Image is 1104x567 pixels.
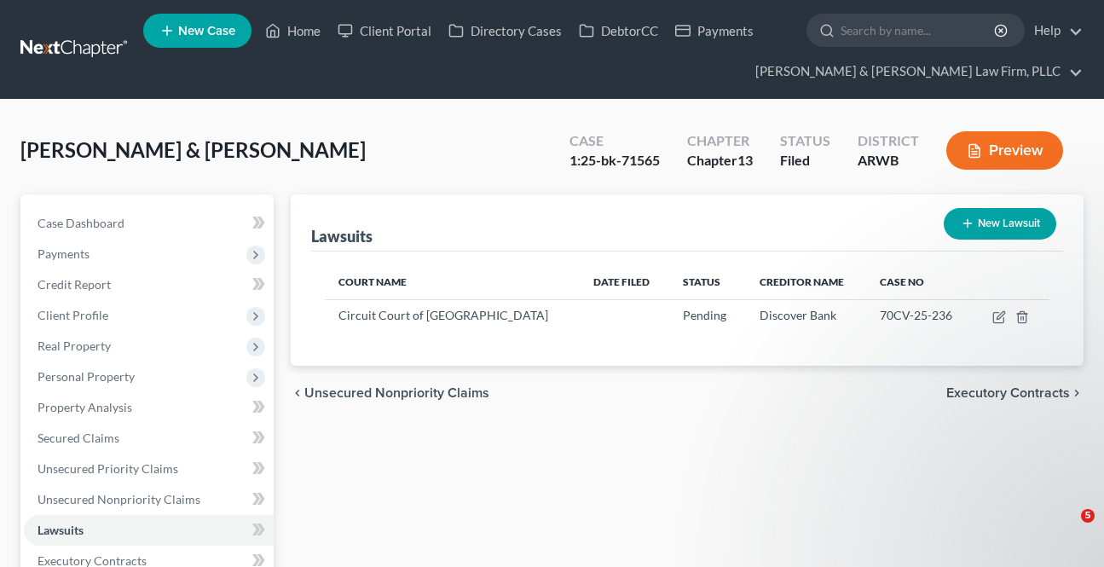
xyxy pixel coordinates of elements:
input: Search by name... [841,14,997,46]
span: Pending [683,308,726,322]
button: chevron_left Unsecured Nonpriority Claims [291,386,489,400]
span: Case No [880,275,924,288]
button: New Lawsuit [944,208,1056,240]
div: 1:25-bk-71565 [569,151,660,171]
span: Executory Contracts [946,386,1070,400]
span: Status [683,275,720,288]
span: Circuit Court of [GEOGRAPHIC_DATA] [338,308,548,322]
span: Payments [38,246,90,261]
span: 70CV-25-236 [880,308,952,322]
a: Unsecured Priority Claims [24,454,274,484]
span: Secured Claims [38,431,119,445]
a: Help [1026,15,1083,46]
a: Lawsuits [24,515,274,546]
span: Lawsuits [38,523,84,537]
span: New Case [178,25,235,38]
a: Case Dashboard [24,208,274,239]
iframe: Intercom live chat [1046,509,1087,550]
a: Directory Cases [440,15,570,46]
a: Property Analysis [24,392,274,423]
a: Payments [667,15,762,46]
span: [PERSON_NAME] & [PERSON_NAME] [20,137,366,162]
div: Filed [780,151,830,171]
a: Unsecured Nonpriority Claims [24,484,274,515]
span: Unsecured Nonpriority Claims [304,386,489,400]
div: Case [569,131,660,151]
a: Home [257,15,329,46]
a: Secured Claims [24,423,274,454]
div: Chapter [687,131,753,151]
div: Lawsuits [311,226,373,246]
span: Unsecured Nonpriority Claims [38,492,200,506]
div: ARWB [858,151,919,171]
span: Client Profile [38,308,108,322]
span: Credit Report [38,277,111,292]
span: 13 [737,152,753,168]
a: [PERSON_NAME] & [PERSON_NAME] Law Firm, PLLC [747,56,1083,87]
span: Discover Bank [760,308,836,322]
button: Preview [946,131,1063,170]
span: Personal Property [38,369,135,384]
i: chevron_left [291,386,304,400]
span: Real Property [38,338,111,353]
i: chevron_right [1070,386,1084,400]
button: Executory Contracts chevron_right [946,386,1084,400]
a: Credit Report [24,269,274,300]
div: Status [780,131,830,151]
a: DebtorCC [570,15,667,46]
span: Unsecured Priority Claims [38,461,178,476]
div: District [858,131,919,151]
span: Court Name [338,275,407,288]
span: Case Dashboard [38,216,124,230]
span: Date Filed [593,275,650,288]
div: Chapter [687,151,753,171]
a: Client Portal [329,15,440,46]
span: Creditor Name [760,275,844,288]
span: Property Analysis [38,400,132,414]
span: 5 [1081,509,1095,523]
